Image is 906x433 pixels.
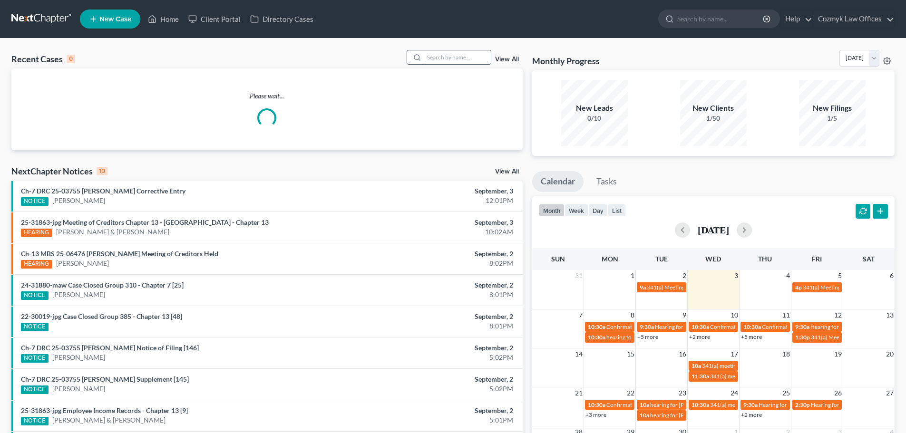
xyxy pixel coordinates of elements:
div: HEARING [21,229,52,237]
div: September, 2 [355,312,513,321]
input: Search by name... [677,10,764,28]
span: Sun [551,255,565,263]
div: NOTICE [21,385,49,394]
div: NOTICE [21,354,49,363]
div: 8:02PM [355,259,513,268]
div: New Filings [799,103,866,114]
p: Please wait... [11,91,523,101]
a: Ch-7 DRC 25-03755 [PERSON_NAME] Notice of Filing [146] [21,344,199,352]
a: Client Portal [184,10,245,28]
span: 8 [630,309,635,321]
span: 6 [889,270,895,281]
div: 1/50 [680,114,747,123]
div: September, 2 [355,343,513,353]
a: Help [780,10,812,28]
a: [PERSON_NAME] & [PERSON_NAME] [56,227,169,237]
span: 12 [833,309,843,321]
div: 5:02PM [355,384,513,394]
span: 10:30a [692,323,709,330]
a: [PERSON_NAME] [52,353,105,362]
span: Thu [758,255,772,263]
span: 11:30a [692,373,709,380]
span: 15 [626,348,635,360]
span: 21 [574,387,584,399]
span: Confirmation Hearing for [PERSON_NAME] [606,323,715,330]
button: day [588,204,608,217]
span: Hearing for [PERSON_NAME] [810,323,885,330]
span: 22 [626,387,635,399]
span: 10 [730,309,739,321]
span: hearing for [PERSON_NAME] [606,334,680,341]
span: 9:30a [743,401,758,408]
span: Hearing for [PERSON_NAME] [811,401,885,408]
a: +5 more [741,333,762,340]
span: 341(a) Meeting of Creditors for [PERSON_NAME] [647,284,770,291]
div: 10:02AM [355,227,513,237]
a: Tasks [588,171,625,192]
span: 17 [730,348,739,360]
a: +2 more [741,411,762,418]
div: 5:01PM [355,415,513,425]
a: Directory Cases [245,10,318,28]
span: 5 [837,270,843,281]
span: 1 [630,270,635,281]
a: [PERSON_NAME] [52,196,105,205]
a: Ch-7 DRC 25-03755 [PERSON_NAME] Corrective Entry [21,187,185,195]
a: Cozmyk Law Offices [813,10,894,28]
span: Hearing for [PERSON_NAME] [759,401,833,408]
span: 24 [730,387,739,399]
a: +2 more [689,333,710,340]
div: Recent Cases [11,53,75,65]
span: 25 [781,387,791,399]
span: 26 [833,387,843,399]
div: 1/5 [799,114,866,123]
span: 1:30p [795,334,810,341]
span: 341(a) meeting for [PERSON_NAME] [702,362,794,369]
a: View All [495,168,519,175]
span: 13 [885,309,895,321]
a: 24-31880-maw Case Closed Group 310 - Chapter 7 [25] [21,281,184,289]
h3: Monthly Progress [532,55,600,67]
span: hearing for [PERSON_NAME] [650,412,723,419]
span: 10a [640,401,649,408]
div: NextChapter Notices [11,165,107,177]
span: hearing for [PERSON_NAME] [650,401,723,408]
span: 10:30a [692,401,709,408]
a: [PERSON_NAME] [56,259,109,268]
div: HEARING [21,260,52,269]
span: 14 [574,348,584,360]
h2: [DATE] [698,225,729,235]
div: September, 2 [355,406,513,415]
div: September, 3 [355,218,513,227]
span: Mon [602,255,618,263]
div: September, 2 [355,249,513,259]
a: Home [143,10,184,28]
span: New Case [99,16,131,23]
span: 10:30a [588,334,605,341]
span: 2 [682,270,687,281]
a: View All [495,56,519,63]
a: +5 more [637,333,658,340]
a: [PERSON_NAME] & [PERSON_NAME] [52,415,166,425]
span: 341(a) Meeting for [PERSON_NAME] [803,284,895,291]
span: Sat [863,255,875,263]
span: 9:30a [640,323,654,330]
a: [PERSON_NAME] [52,290,105,299]
span: 341(a) meeting for [PERSON_NAME] [710,401,802,408]
a: 25-31863-jpg Meeting of Creditors Chapter 13 - [GEOGRAPHIC_DATA] - Chapter 13 [21,218,269,226]
span: 27 [885,387,895,399]
span: 23 [678,387,687,399]
span: 9 [682,309,687,321]
span: 16 [678,348,687,360]
span: 11 [781,309,791,321]
span: 10a [692,362,701,369]
div: 8:01PM [355,321,513,331]
div: 5:02PM [355,353,513,362]
a: 22-30019-jpg Case Closed Group 385 - Chapter 13 [48] [21,312,182,320]
span: 4 [785,270,791,281]
span: 20 [885,348,895,360]
span: Wed [705,255,721,263]
div: NOTICE [21,291,49,300]
div: NOTICE [21,417,49,425]
button: list [608,204,626,217]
